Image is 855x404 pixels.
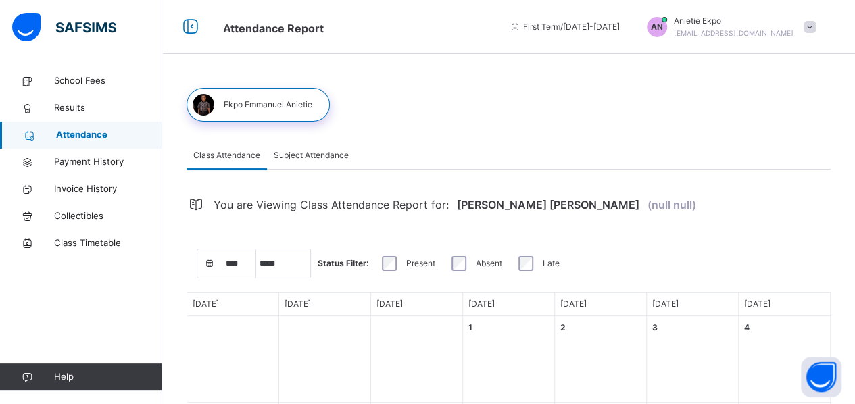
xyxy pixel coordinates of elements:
div: Empty Day [371,316,463,403]
div: Day of Week [187,293,279,316]
div: Day of Week [647,293,739,316]
div: AnietieEkpo [633,15,823,39]
div: Day of Week [279,293,371,316]
div: 2 [560,322,566,334]
span: Invoice History [54,182,162,196]
div: Day of Week [371,293,463,316]
span: Results [54,101,162,115]
span: session/term information [510,21,620,33]
div: Day of Week [463,293,555,316]
span: Collectibles [54,209,162,223]
span: Attendance Report [223,22,324,35]
span: Anietie Ekpo [674,15,793,27]
span: (null null) [648,190,696,220]
label: Present [406,257,435,270]
span: [PERSON_NAME] [PERSON_NAME] [457,190,639,220]
label: Late [543,257,560,270]
div: Events for day 3 [647,316,739,403]
label: Absent [476,257,502,270]
span: Attendance [56,128,162,142]
span: Subject Attendance [274,149,349,161]
div: Day of Week [739,293,831,316]
button: Open asap [801,357,841,397]
div: Day of Week [555,293,647,316]
span: Status Filter: [318,257,369,270]
div: Events for day 4 [739,316,831,403]
div: 3 [652,322,658,334]
div: Empty Day [279,316,371,403]
span: [EMAIL_ADDRESS][DOMAIN_NAME] [674,29,793,37]
span: AN [651,21,663,33]
span: Class Attendance [193,149,260,161]
span: Payment History [54,155,162,169]
span: School Fees [54,74,162,88]
div: 4 [744,322,750,334]
div: Events for day 2 [555,316,647,403]
div: Events for day 1 [463,316,555,403]
img: safsims [12,13,116,41]
span: Class Timetable [54,236,162,250]
span: Help [54,370,162,384]
div: Empty Day [187,316,279,403]
div: 1 [468,322,472,334]
span: You are Viewing Class Attendance Report for: [214,190,449,220]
